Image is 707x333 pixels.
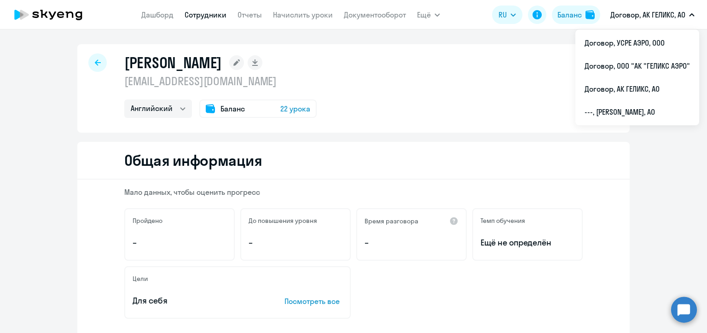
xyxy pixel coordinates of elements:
[273,10,333,19] a: Начислить уроки
[365,237,458,249] p: –
[133,237,226,249] p: –
[492,6,522,24] button: RU
[557,9,582,20] div: Баланс
[417,9,431,20] span: Ещё
[220,103,245,114] span: Баланс
[133,216,162,225] h5: Пройдено
[417,6,440,24] button: Ещё
[141,10,174,19] a: Дашборд
[481,237,574,249] span: Ещё не определён
[249,216,317,225] h5: До повышения уровня
[124,53,222,72] h1: [PERSON_NAME]
[498,9,507,20] span: RU
[284,296,342,307] p: Посмотреть все
[606,4,699,26] button: Договор, АК ГЕЛИКС, АО
[365,217,418,225] h5: Время разговора
[124,187,583,197] p: Мало данных, чтобы оценить прогресс
[133,295,256,307] p: Для себя
[481,216,525,225] h5: Темп обучения
[280,103,310,114] span: 22 урока
[133,275,148,283] h5: Цели
[585,10,595,19] img: balance
[552,6,600,24] button: Балансbalance
[185,10,226,19] a: Сотрудники
[238,10,262,19] a: Отчеты
[344,10,406,19] a: Документооборот
[575,29,699,125] ul: Ещё
[124,74,317,88] p: [EMAIL_ADDRESS][DOMAIN_NAME]
[610,9,685,20] p: Договор, АК ГЕЛИКС, АО
[249,237,342,249] p: –
[124,151,262,169] h2: Общая информация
